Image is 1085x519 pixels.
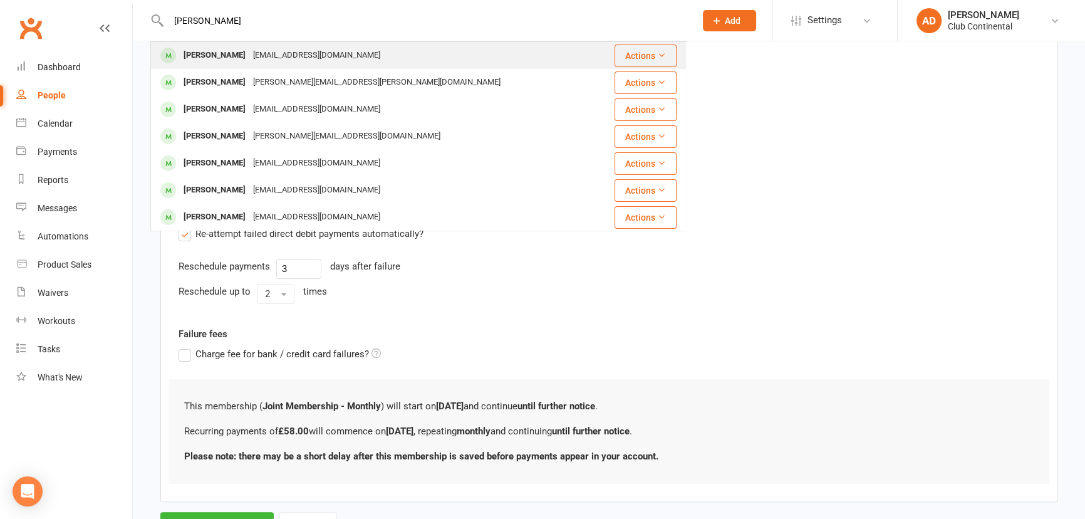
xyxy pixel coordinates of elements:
div: [PERSON_NAME] [180,208,249,226]
input: Search... [165,12,687,29]
div: [EMAIL_ADDRESS][DOMAIN_NAME] [249,154,384,172]
a: Calendar [16,110,132,138]
b: until further notice [517,401,595,412]
div: Automations [38,231,88,241]
div: days after failure [330,259,400,274]
div: [PERSON_NAME] [180,100,249,118]
div: Dashboard [38,62,81,72]
b: monthly [457,426,491,437]
div: Reschedule payments [179,259,270,274]
div: [PERSON_NAME][EMAIL_ADDRESS][PERSON_NAME][DOMAIN_NAME] [249,73,504,92]
div: Open Intercom Messenger [13,476,43,506]
a: What's New [16,364,132,392]
span: Charge fee for bank / credit card failures? [195,347,369,360]
p: This membership ( ) will start on and continue . [184,399,1034,414]
a: Workouts [16,307,132,335]
p: Recurring payments of will commence on , repeating and continuing . [184,424,1034,439]
b: Joint Membership - Monthly [262,401,381,412]
div: Product Sales [38,259,91,270]
div: People [38,90,66,100]
button: Actions [615,179,677,202]
a: Waivers [16,279,132,307]
div: AD [916,8,942,33]
button: Actions [615,206,677,229]
button: Actions [615,125,677,148]
div: [PERSON_NAME] [180,181,249,199]
span: 2 [265,288,270,300]
button: Actions [615,45,677,67]
button: 2 [257,284,294,304]
div: Reports [38,175,68,185]
a: Automations [16,223,132,251]
button: Actions [615,71,677,94]
span: Add [725,16,740,26]
div: Workouts [38,316,75,326]
div: [PERSON_NAME][EMAIL_ADDRESS][DOMAIN_NAME] [249,127,444,145]
b: until further notice [552,426,630,437]
div: Club Continental [948,21,1019,32]
b: Please note: there may be a short delay after this membership is saved before payments appear in ... [184,451,658,462]
div: [PERSON_NAME] [948,9,1019,21]
button: Add [703,10,756,31]
a: Dashboard [16,53,132,81]
b: [DATE] [436,401,464,412]
div: [EMAIL_ADDRESS][DOMAIN_NAME] [249,208,384,226]
a: Payments [16,138,132,166]
div: Payments [38,147,77,157]
a: Messages [16,194,132,223]
div: [EMAIL_ADDRESS][DOMAIN_NAME] [249,181,384,199]
div: [PERSON_NAME] [180,46,249,65]
div: [PERSON_NAME] [180,127,249,145]
div: What's New [38,372,83,382]
div: [EMAIL_ADDRESS][DOMAIN_NAME] [249,100,384,118]
a: Product Sales [16,251,132,279]
div: Tasks [38,344,60,354]
div: Reschedule up to [179,284,251,299]
label: Re-attempt failed direct debit payments automatically? [179,226,423,241]
div: [PERSON_NAME] [180,73,249,92]
div: times [303,284,327,299]
button: Actions [615,152,677,175]
div: Waivers [38,288,68,298]
button: Actions [615,98,677,121]
a: People [16,81,132,110]
div: [PERSON_NAME] [180,154,249,172]
b: [DATE] [386,426,413,437]
b: £58.00 [278,426,309,437]
span: Settings [807,6,842,34]
a: Tasks [16,335,132,364]
a: Reports [16,166,132,194]
a: Clubworx [15,13,46,44]
label: Failure fees [169,327,1049,342]
div: Calendar [38,118,73,128]
div: [EMAIL_ADDRESS][DOMAIN_NAME] [249,46,384,65]
div: Messages [38,203,77,213]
